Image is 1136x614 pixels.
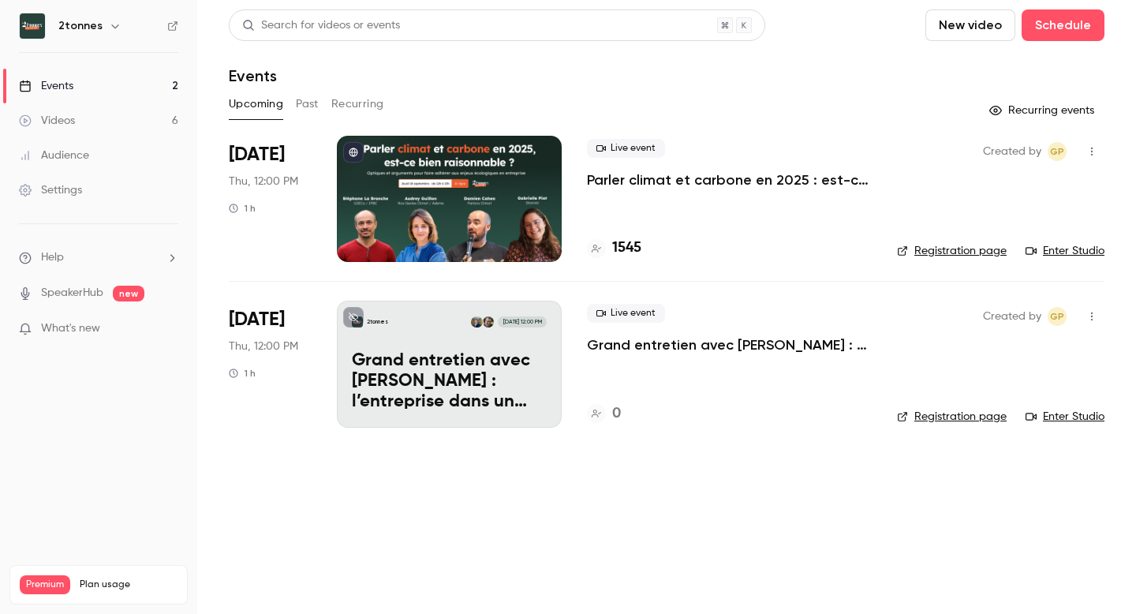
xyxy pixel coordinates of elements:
[20,13,45,39] img: 2tonnes
[41,285,103,301] a: SpeakerHub
[587,139,665,158] span: Live event
[983,142,1041,161] span: Created by
[982,98,1104,123] button: Recurring events
[229,174,298,189] span: Thu, 12:00 PM
[1050,142,1064,161] span: GP
[229,66,277,85] h1: Events
[587,170,872,189] a: Parler climat et carbone en 2025 : est-ce bien raisonnable ?
[483,316,494,328] img: Pierre-Alix Lloret-Bavai
[20,575,70,594] span: Premium
[113,286,144,301] span: new
[19,249,178,266] li: help-dropdown-opener
[80,578,177,591] span: Plan usage
[1026,243,1104,259] a: Enter Studio
[587,403,621,425] a: 0
[229,307,285,332] span: [DATE]
[367,318,388,326] p: 2tonnes
[587,335,872,354] a: Grand entretien avec [PERSON_NAME] : l’entreprise dans un monde en crises
[1022,9,1104,41] button: Schedule
[337,301,562,427] a: Grand entretien avec Frédéric Mazzella : l’entreprise dans un monde en crises 2tonnesPierre-Alix ...
[331,92,384,117] button: Recurring
[229,202,256,215] div: 1 h
[58,18,103,34] h6: 2tonnes
[1048,307,1067,326] span: Gabrielle Piot
[229,301,312,427] div: Oct 16 Thu, 12:00 PM (Europe/Paris)
[1026,409,1104,425] a: Enter Studio
[352,351,547,412] p: Grand entretien avec [PERSON_NAME] : l’entreprise dans un monde en crises
[229,92,283,117] button: Upcoming
[159,322,178,336] iframe: Noticeable Trigger
[587,238,641,259] a: 1545
[229,339,298,354] span: Thu, 12:00 PM
[229,142,285,167] span: [DATE]
[612,238,641,259] h4: 1545
[925,9,1015,41] button: New video
[612,403,621,425] h4: 0
[498,316,546,328] span: [DATE] 12:00 PM
[19,148,89,163] div: Audience
[229,367,256,380] div: 1 h
[1050,307,1064,326] span: GP
[41,249,64,266] span: Help
[41,320,100,337] span: What's new
[19,113,75,129] div: Videos
[229,136,312,262] div: Sep 18 Thu, 12:00 PM (Europe/Paris)
[296,92,319,117] button: Past
[1048,142,1067,161] span: Gabrielle Piot
[19,78,73,94] div: Events
[897,409,1007,425] a: Registration page
[587,304,665,323] span: Live event
[471,316,482,328] img: Frédéric Mazzella
[897,243,1007,259] a: Registration page
[242,17,400,34] div: Search for videos or events
[983,307,1041,326] span: Created by
[19,182,82,198] div: Settings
